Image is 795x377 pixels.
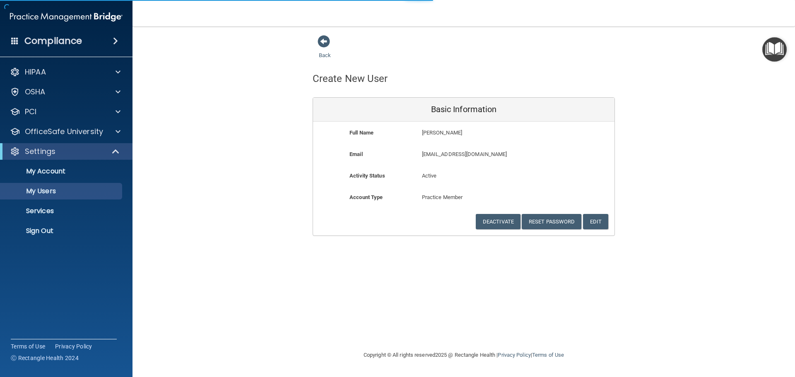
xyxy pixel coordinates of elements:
button: Open Resource Center [762,37,787,62]
button: Deactivate [476,214,520,229]
button: Reset Password [522,214,581,229]
p: Sign Out [5,227,118,235]
b: Email [349,151,363,157]
p: My Account [5,167,118,175]
a: PCI [10,107,120,117]
b: Full Name [349,130,373,136]
p: Active [422,171,506,181]
p: HIPAA [25,67,46,77]
span: Ⓒ Rectangle Health 2024 [11,354,79,362]
p: PCI [25,107,36,117]
img: PMB logo [10,9,123,25]
p: Services [5,207,118,215]
b: Account Type [349,194,383,200]
p: Practice Member [422,192,506,202]
p: OfficeSafe University [25,127,103,137]
p: [EMAIL_ADDRESS][DOMAIN_NAME] [422,149,554,159]
p: [PERSON_NAME] [422,128,554,138]
div: Basic Information [313,98,614,122]
p: My Users [5,187,118,195]
a: Terms of Use [11,342,45,351]
a: Privacy Policy [498,352,530,358]
button: Edit [583,214,608,229]
a: Terms of Use [532,352,564,358]
a: Settings [10,146,120,156]
a: Privacy Policy [55,342,92,351]
p: Settings [25,146,55,156]
h4: Create New User [313,73,388,84]
b: Activity Status [349,173,385,179]
div: Copyright © All rights reserved 2025 @ Rectangle Health | | [313,342,615,368]
p: OSHA [25,87,46,97]
a: OSHA [10,87,120,97]
a: HIPAA [10,67,120,77]
a: Back [319,42,331,58]
a: OfficeSafe University [10,127,120,137]
h4: Compliance [24,35,82,47]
